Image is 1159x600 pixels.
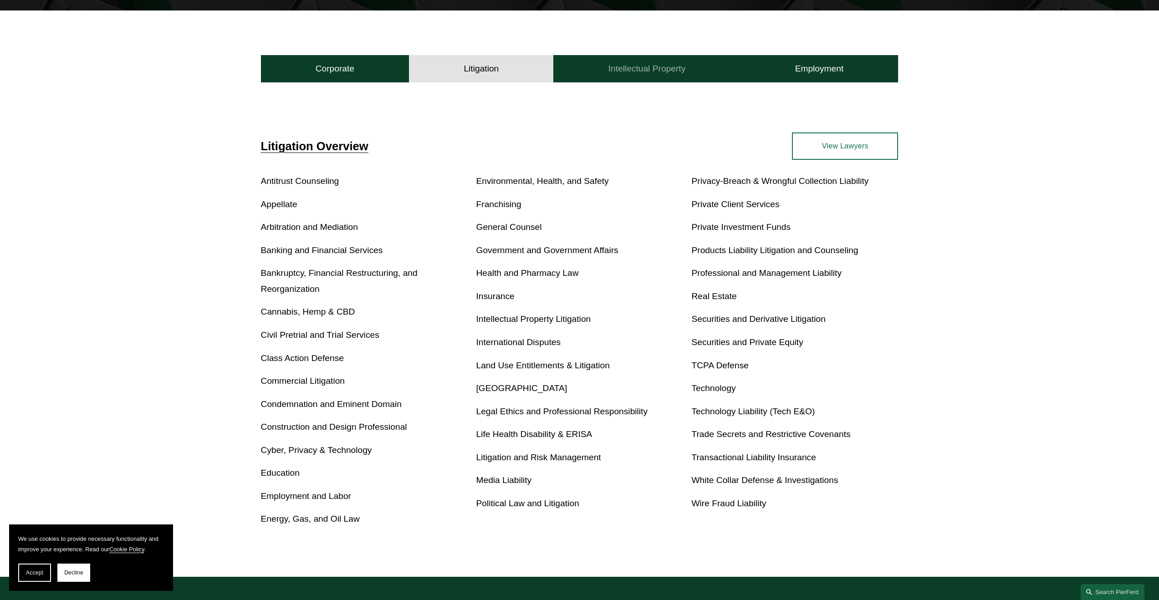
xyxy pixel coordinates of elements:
a: International Disputes [476,337,561,347]
a: Professional and Management Liability [691,268,842,278]
a: Transactional Liability Insurance [691,453,816,462]
h4: Intellectual Property [608,63,686,74]
a: Legal Ethics and Professional Responsibility [476,407,648,416]
a: View Lawyers [792,132,898,160]
a: Class Action Defense [261,353,344,363]
h4: Litigation [464,63,499,74]
a: Litigation and Risk Management [476,453,601,462]
a: Environmental, Health, and Safety [476,176,609,186]
a: Government and Government Affairs [476,245,618,255]
a: Energy, Gas, and Oil Law [261,514,360,524]
a: Litigation Overview [261,140,368,153]
a: Arbitration and Mediation [261,222,358,232]
h4: Corporate [316,63,354,74]
a: Privacy-Breach & Wrongful Collection Liability [691,176,868,186]
a: White Collar Defense & Investigations [691,475,838,485]
a: Securities and Private Equity [691,337,803,347]
a: Technology [691,383,735,393]
a: Products Liability Litigation and Counseling [691,245,858,255]
a: Insurance [476,291,515,301]
a: Life Health Disability & ERISA [476,429,592,439]
a: Intellectual Property Litigation [476,314,591,324]
a: Cookie Policy [109,546,144,553]
a: Land Use Entitlements & Litigation [476,361,610,370]
a: Securities and Derivative Litigation [691,314,825,324]
a: Media Liability [476,475,532,485]
a: Technology Liability (Tech E&O) [691,407,815,416]
h4: Employment [795,63,844,74]
a: Franchising [476,199,521,209]
a: Trade Secrets and Restrictive Covenants [691,429,850,439]
a: Condemnation and Eminent Domain [261,399,402,409]
a: Employment and Labor [261,491,351,501]
a: Education [261,468,300,478]
a: Antitrust Counseling [261,176,339,186]
section: Cookie banner [9,524,173,591]
a: Private Client Services [691,199,779,209]
a: [GEOGRAPHIC_DATA] [476,383,567,393]
a: Wire Fraud Liability [691,498,766,508]
button: Decline [57,564,90,582]
a: Appellate [261,199,297,209]
a: Real Estate [691,291,736,301]
button: Accept [18,564,51,582]
a: Commercial Litigation [261,376,345,386]
p: We use cookies to provide necessary functionality and improve your experience. Read our . [18,534,164,554]
a: Civil Pretrial and Trial Services [261,330,379,340]
a: Construction and Design Professional [261,422,407,432]
a: Health and Pharmacy Law [476,268,579,278]
a: Search this site [1081,584,1144,600]
a: Cyber, Privacy & Technology [261,445,372,455]
a: Private Investment Funds [691,222,791,232]
a: General Counsel [476,222,542,232]
a: Cannabis, Hemp & CBD [261,307,355,316]
a: Bankruptcy, Financial Restructuring, and Reorganization [261,268,418,294]
span: Decline [64,569,83,576]
span: Accept [26,569,43,576]
a: Banking and Financial Services [261,245,383,255]
a: Political Law and Litigation [476,498,579,508]
a: TCPA Defense [691,361,749,370]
